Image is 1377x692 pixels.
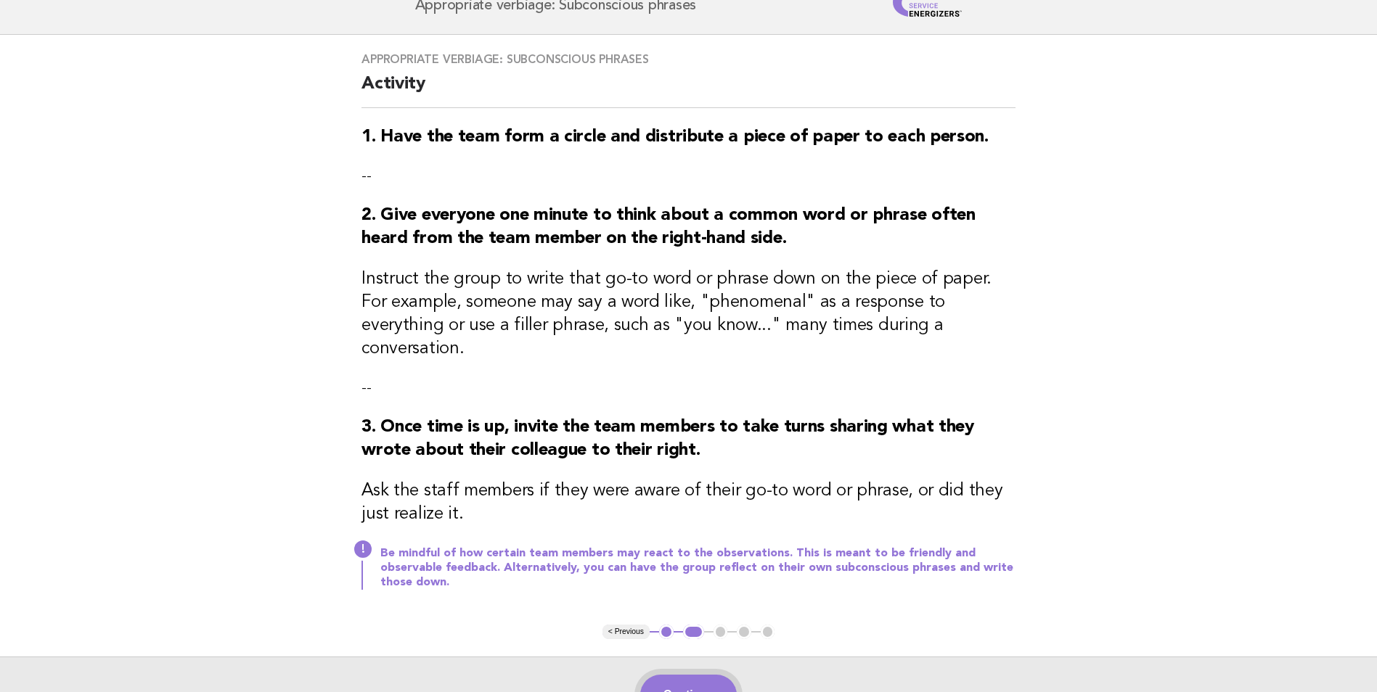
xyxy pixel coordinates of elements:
strong: 2. Give everyone one minute to think about a common word or phrase often heard from the team memb... [361,207,975,247]
h3: Appropriate verbiage: Subconscious phrases [361,52,1016,67]
p: -- [361,166,1016,186]
h3: Ask the staff members if they were aware of their go-to word or phrase, or did they just realize it. [361,479,1016,526]
button: 2 [683,625,704,639]
strong: 3. Once time is up, invite the team members to take turns sharing what they wrote about their col... [361,419,974,459]
h2: Activity [361,73,1016,108]
p: -- [361,378,1016,398]
strong: 1. Have the team form a circle and distribute a piece of paper to each person. [361,128,989,146]
button: < Previous [602,625,650,639]
button: 1 [659,625,674,639]
p: Be mindful of how certain team members may react to the observations. This is meant to be friendl... [380,546,1016,590]
h3: Instruct the group to write that go-to word or phrase down on the piece of paper. For example, so... [361,268,1016,361]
